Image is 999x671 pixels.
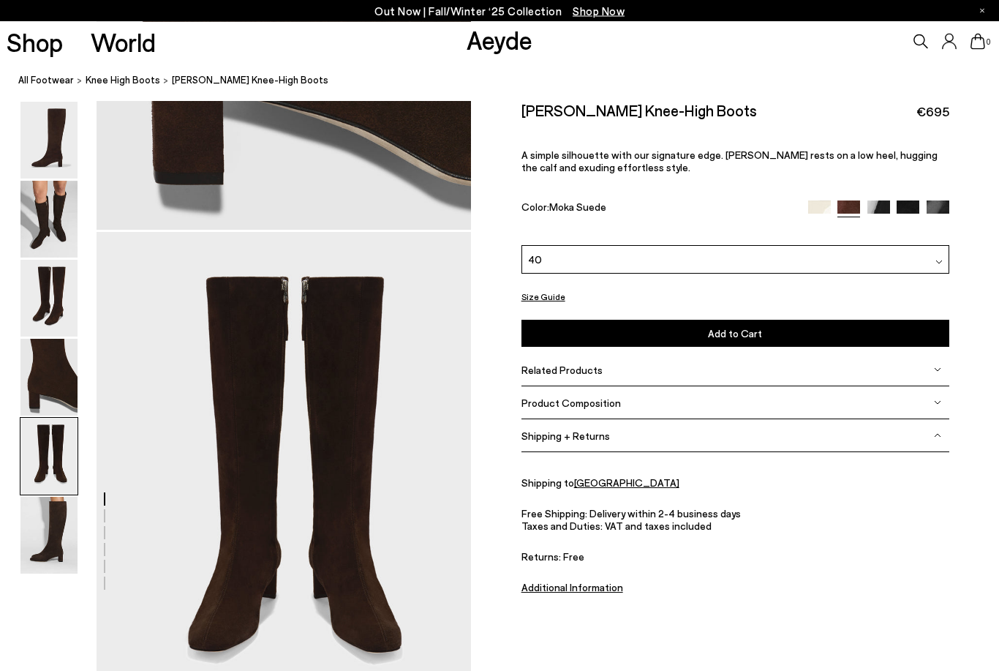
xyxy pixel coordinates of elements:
[521,320,949,348] button: Add to Cart
[935,259,943,266] img: svg%3E
[521,364,603,377] span: Related Products
[528,252,542,268] span: 40
[20,260,78,337] img: Marty Suede Knee-High Boots - Image 3
[521,102,757,120] h2: [PERSON_NAME] Knee-High Boots
[521,477,949,490] div: Shipping to
[521,201,795,218] div: Color:
[467,24,532,55] a: Aeyde
[521,149,949,174] p: A simple silhouette with our signature edge. [PERSON_NAME] rests on a low heel, hugging the calf ...
[20,181,78,258] img: Marty Suede Knee-High Boots - Image 2
[172,73,328,89] span: [PERSON_NAME] Knee-High Boots
[7,29,63,55] a: Shop
[521,288,565,307] button: Size Guide
[970,34,985,50] a: 0
[934,432,941,440] img: svg%3E
[20,498,78,574] img: Marty Suede Knee-High Boots - Image 6
[91,29,156,55] a: World
[573,4,625,18] span: Navigate to /collections/new-in
[20,419,78,495] img: Marty Suede Knee-High Boots - Image 5
[521,551,949,563] span: Returns: Free
[18,73,74,89] a: All Footwear
[20,102,78,179] img: Marty Suede Knee-High Boots - Image 1
[86,75,160,86] span: knee high boots
[521,430,610,443] span: Shipping + Returns
[934,367,941,374] img: svg%3E
[916,103,949,121] span: €695
[708,328,762,340] span: Add to Cart
[86,73,160,89] a: knee high boots
[549,201,606,214] span: Moka Suede
[20,340,78,416] img: Marty Suede Knee-High Boots - Image 4
[521,582,623,594] a: Additional Information
[985,38,992,46] span: 0
[934,400,941,407] img: svg%3E
[574,477,679,490] a: [GEOGRAPHIC_DATA]
[374,2,625,20] p: Out Now | Fall/Winter ‘25 Collection
[521,397,621,410] span: Product Composition
[18,61,999,102] nav: breadcrumb
[521,508,949,563] div: Free Shipping: Delivery within 2-4 business days Taxes and Duties: VAT and taxes included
